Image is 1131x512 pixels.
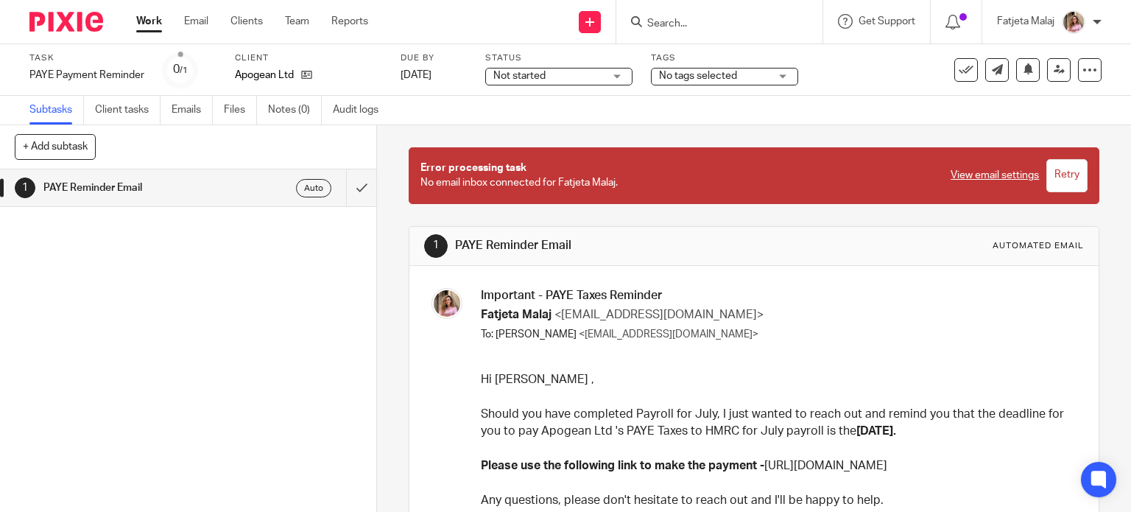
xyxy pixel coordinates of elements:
label: Due by [401,52,467,64]
strong: Please use the following link to make the payment - [481,460,764,471]
span: To: [PERSON_NAME] [481,329,577,340]
label: Task [29,52,144,64]
a: Work [136,14,162,29]
a: Client tasks [95,96,161,125]
h1: PAYE Reminder Email [455,238,785,253]
small: /1 [180,66,188,74]
img: MicrosoftTeams-image%20(5).png [1062,10,1085,34]
p: Any questions, please don't hesitate to reach out and I'll be happy to help. [481,492,1074,509]
div: Auto [296,179,331,197]
span: Not started [493,71,546,81]
label: Client [235,52,382,64]
span: <[EMAIL_ADDRESS][DOMAIN_NAME]> [554,309,764,320]
p: Hi [PERSON_NAME] , [481,371,1074,388]
span: Get Support [859,16,915,27]
p: No email inbox connected for Fatjeta Malaj. [420,161,937,191]
a: Subtasks [29,96,84,125]
p: Fatjeta Malaj [997,14,1054,29]
h3: Important - PAYE Taxes Reminder [481,288,1074,304]
img: Pixie [29,12,103,32]
a: Email [184,14,208,29]
div: 0 [173,61,188,78]
span: Fatjeta Malaj [481,309,552,320]
label: Status [485,52,633,64]
div: Automated email [993,240,1084,252]
h1: PAYE Reminder Email [43,177,236,199]
label: Tags [651,52,798,64]
a: Emails [172,96,213,125]
img: MicrosoftTeams-image%20(5).png [431,288,462,319]
p: Apogean Ltd [235,68,294,83]
a: Team [285,14,309,29]
a: Clients [230,14,263,29]
a: Notes (0) [268,96,322,125]
p: Should you have completed Payroll for July, I just wanted to reach out and remind you that the de... [481,406,1074,441]
span: Error processing task [420,163,526,173]
span: [DATE] [401,70,431,80]
a: Audit logs [333,96,390,125]
a: View email settings [951,168,1039,183]
span: No tags selected [659,71,737,81]
div: PAYE Payment Reminder [29,68,144,83]
div: 1 [424,234,448,258]
div: 1 [15,178,35,198]
a: Reports [331,14,368,29]
span: <[EMAIL_ADDRESS][DOMAIN_NAME]> [579,329,758,340]
button: + Add subtask [15,134,96,159]
a: [URL][DOMAIN_NAME] [764,460,887,471]
input: Retry [1046,159,1088,192]
a: Files [224,96,257,125]
input: Search [646,18,778,31]
strong: [DATE]. [856,425,896,437]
